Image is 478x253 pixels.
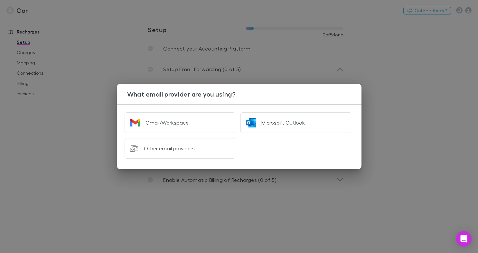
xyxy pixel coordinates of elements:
[144,145,195,152] div: Other email providers
[456,231,472,247] div: Open Intercom Messenger
[125,138,235,159] button: Other email providers
[127,90,361,98] h3: What email provider are you using?
[125,112,235,133] button: Gmail/Workspace
[240,112,351,133] button: Microsoft Outlook
[261,119,305,126] div: Microsoft Outlook
[246,117,256,128] img: Microsoft Outlook's Logo
[145,119,189,126] div: Gmail/Workspace
[130,117,140,128] img: Gmail/Workspace's Logo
